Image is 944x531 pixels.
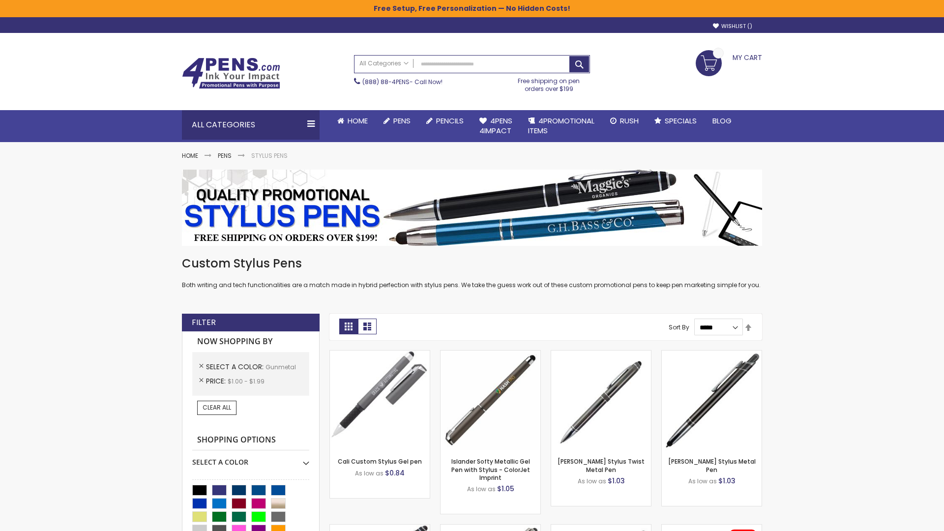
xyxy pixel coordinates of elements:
[508,73,590,93] div: Free shipping on pen orders over $199
[418,110,472,132] a: Pencils
[206,362,265,372] span: Select A Color
[467,485,496,493] span: As low as
[578,477,606,485] span: As low as
[718,476,736,486] span: $1.03
[669,323,689,331] label: Sort By
[348,116,368,126] span: Home
[620,116,639,126] span: Rush
[182,256,762,271] h1: Custom Stylus Pens
[451,457,530,481] a: Islander Softy Metallic Gel Pen with Stylus - ColorJet Imprint
[192,430,309,451] strong: Shopping Options
[608,476,625,486] span: $1.03
[192,317,216,328] strong: Filter
[359,59,409,67] span: All Categories
[251,151,288,160] strong: Stylus Pens
[329,110,376,132] a: Home
[436,116,464,126] span: Pencils
[688,477,717,485] span: As low as
[182,58,280,89] img: 4Pens Custom Pens and Promotional Products
[362,78,410,86] a: (888) 88-4PENS
[441,350,540,358] a: Islander Softy Metallic Gel Pen with Stylus - ColorJet Imprint-Gunmetal
[228,377,265,385] span: $1.00 - $1.99
[497,484,514,494] span: $1.05
[520,110,602,142] a: 4PROMOTIONALITEMS
[479,116,512,136] span: 4Pens 4impact
[330,351,430,450] img: Cali Custom Stylus Gel pen-Gunmetal
[647,110,705,132] a: Specials
[441,351,540,450] img: Islander Softy Metallic Gel Pen with Stylus - ColorJet Imprint-Gunmetal
[192,331,309,352] strong: Now Shopping by
[528,116,594,136] span: 4PROMOTIONAL ITEMS
[393,116,411,126] span: Pens
[338,457,422,466] a: Cali Custom Stylus Gel pen
[472,110,520,142] a: 4Pens4impact
[665,116,697,126] span: Specials
[602,110,647,132] a: Rush
[265,363,296,371] span: Gunmetal
[218,151,232,160] a: Pens
[355,469,383,477] span: As low as
[662,351,762,450] img: Olson Stylus Metal Pen-Gunmetal
[713,23,752,30] a: Wishlist
[551,350,651,358] a: Colter Stylus Twist Metal Pen-Gunmetal
[206,376,228,386] span: Price
[354,56,413,72] a: All Categories
[339,319,358,334] strong: Grid
[362,78,442,86] span: - Call Now!
[558,457,645,473] a: [PERSON_NAME] Stylus Twist Metal Pen
[376,110,418,132] a: Pens
[197,401,236,414] a: Clear All
[662,350,762,358] a: Olson Stylus Metal Pen-Gunmetal
[330,350,430,358] a: Cali Custom Stylus Gel pen-Gunmetal
[203,403,231,412] span: Clear All
[668,457,756,473] a: [PERSON_NAME] Stylus Metal Pen
[182,256,762,290] div: Both writing and tech functionalities are a match made in hybrid perfection with stylus pens. We ...
[182,110,320,140] div: All Categories
[192,450,309,467] div: Select A Color
[551,351,651,450] img: Colter Stylus Twist Metal Pen-Gunmetal
[182,170,762,246] img: Stylus Pens
[712,116,732,126] span: Blog
[182,151,198,160] a: Home
[705,110,739,132] a: Blog
[385,468,405,478] span: $0.84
